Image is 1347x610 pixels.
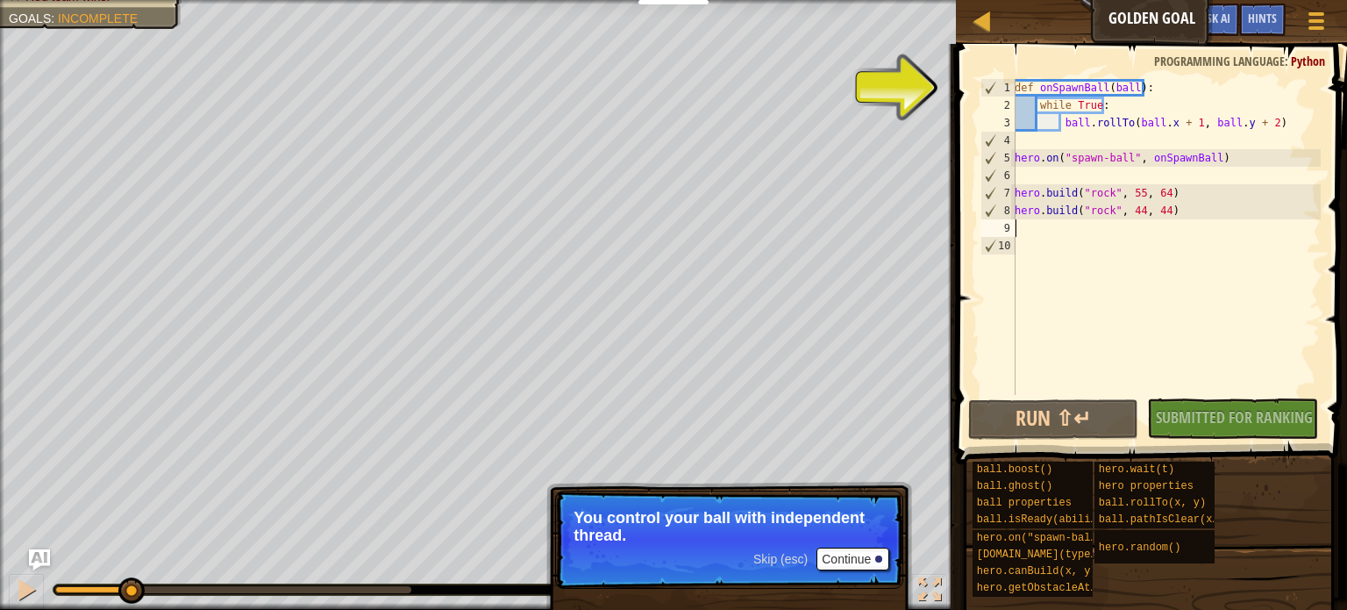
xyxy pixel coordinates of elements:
[753,552,808,566] span: Skip (esc)
[1285,53,1291,69] span: :
[981,237,1016,255] div: 10
[981,149,1016,167] div: 5
[51,11,58,25] span: :
[9,11,51,25] span: Goals
[574,509,885,544] p: You control your ball with independent thread.
[1201,10,1230,26] span: Ask AI
[1099,542,1181,554] span: hero.random()
[1192,4,1239,36] button: Ask AI
[981,202,1016,219] div: 8
[968,399,1139,440] button: Run ⇧↵
[912,574,947,610] button: Toggle fullscreen
[29,549,50,571] button: Ask AI
[977,497,1072,509] span: ball properties
[977,549,1135,561] span: [DOMAIN_NAME](type, x, y)
[977,532,1129,544] span: hero.on("spawn-ball", f)
[977,582,1129,594] span: hero.getObstacleAt(x, y)
[981,132,1016,149] div: 4
[1291,53,1325,69] span: Python
[1099,497,1206,509] span: ball.rollTo(x, y)
[58,11,138,25] span: Incomplete
[977,513,1109,526] span: ball.isReady(ability)
[9,574,44,610] button: Ctrl + P: Pause
[981,184,1016,202] div: 7
[977,480,1052,492] span: ball.ghost()
[977,463,1052,476] span: ball.boost()
[1154,53,1285,69] span: Programming language
[981,167,1016,184] div: 6
[1099,513,1237,526] span: ball.pathIsClear(x, y)
[1248,10,1277,26] span: Hints
[981,79,1016,97] div: 1
[1099,463,1174,476] span: hero.wait(t)
[980,219,1016,237] div: 9
[980,97,1016,114] div: 2
[816,548,889,571] button: Continue
[1294,4,1338,45] button: Show game menu
[1099,480,1194,492] span: hero properties
[980,114,1016,132] div: 3
[977,565,1097,578] span: hero.canBuild(x, y)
